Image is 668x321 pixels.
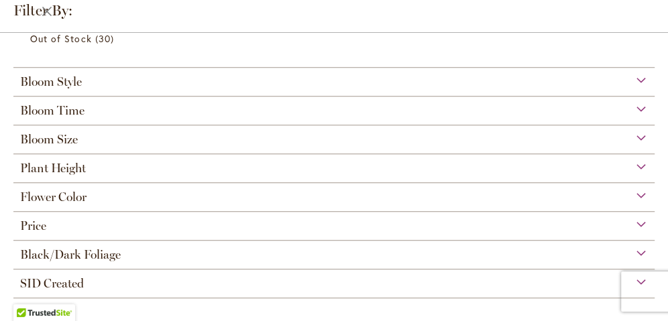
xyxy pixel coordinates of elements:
[30,27,641,50] a: Out of Stock 30
[20,218,46,233] span: Price
[95,31,117,46] span: 30
[20,190,87,204] span: Flower Color
[20,132,78,147] span: Bloom Size
[30,32,92,45] span: Out of Stock
[20,74,82,89] span: Bloom Style
[20,103,85,118] span: Bloom Time
[10,273,48,311] iframe: Launch Accessibility Center
[20,161,86,176] span: Plant Height
[20,247,121,262] span: Black/Dark Foliage
[20,276,84,291] span: SID Created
